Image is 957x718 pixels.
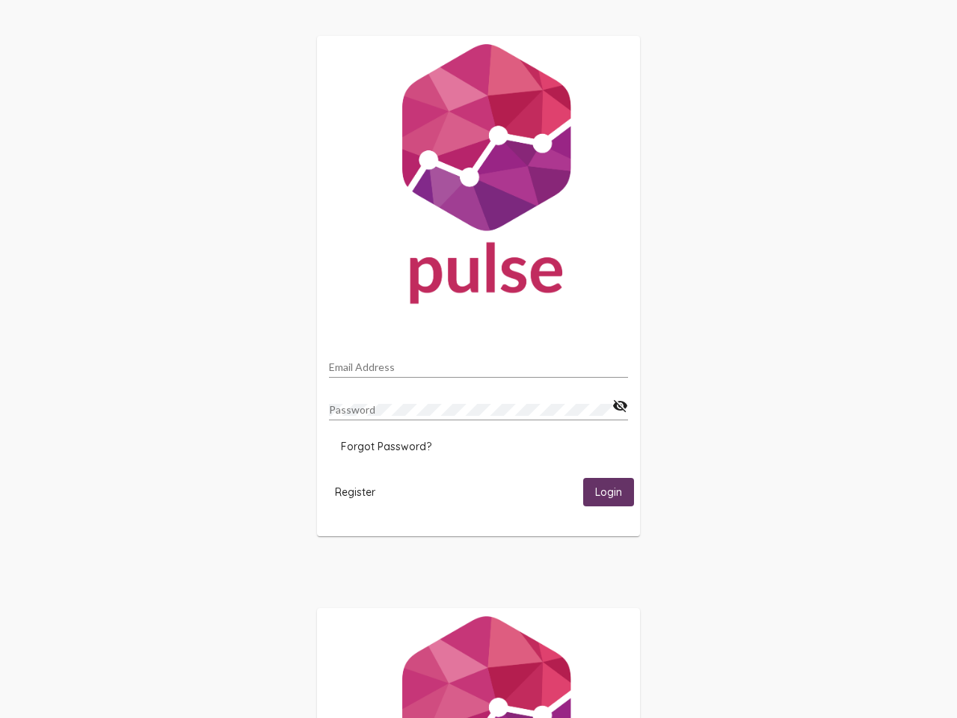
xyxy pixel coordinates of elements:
button: Login [583,478,634,506]
button: Forgot Password? [329,433,443,460]
span: Login [595,486,622,500]
span: Forgot Password? [341,440,431,453]
button: Register [323,478,387,506]
span: Register [335,485,375,499]
mat-icon: visibility_off [612,397,628,415]
img: Pulse For Good Logo [317,36,640,319]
